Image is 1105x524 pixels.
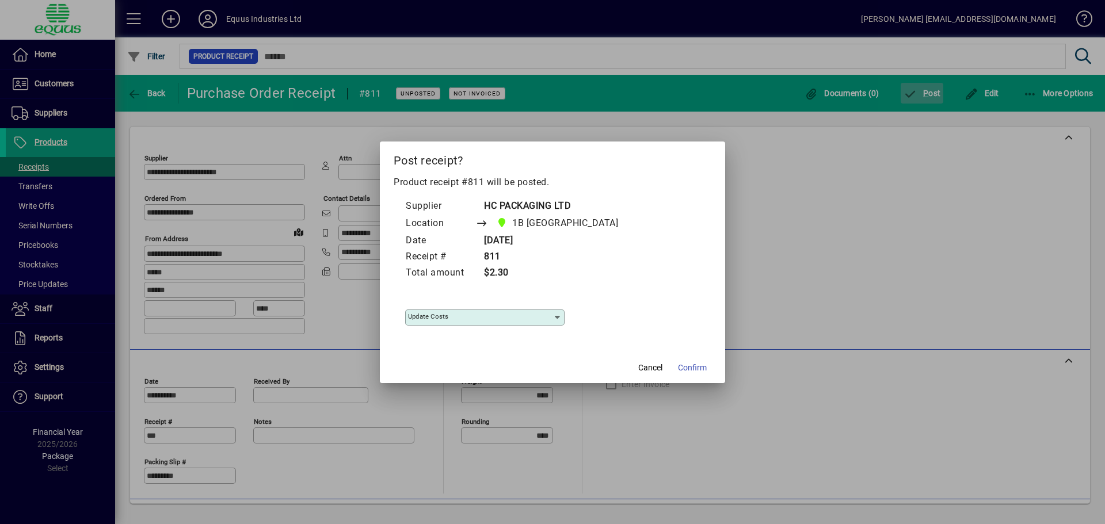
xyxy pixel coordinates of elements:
td: Receipt # [405,249,475,265]
td: Total amount [405,265,475,281]
span: 1B [GEOGRAPHIC_DATA] [512,216,618,230]
button: Cancel [632,358,669,378]
p: Product receipt #811 will be posted. [394,175,711,189]
h2: Post receipt? [380,141,725,175]
td: Date [405,233,475,249]
td: $2.30 [475,265,640,281]
td: HC PACKAGING LTD [475,198,640,215]
span: 1B BLENHEIM [493,215,623,231]
td: [DATE] [475,233,640,249]
button: Confirm [673,358,711,378]
td: 811 [475,249,640,265]
span: Confirm [678,362,707,374]
mat-label: Update costs [408,312,448,320]
td: Location [405,215,475,233]
td: Supplier [405,198,475,215]
span: Cancel [638,362,662,374]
